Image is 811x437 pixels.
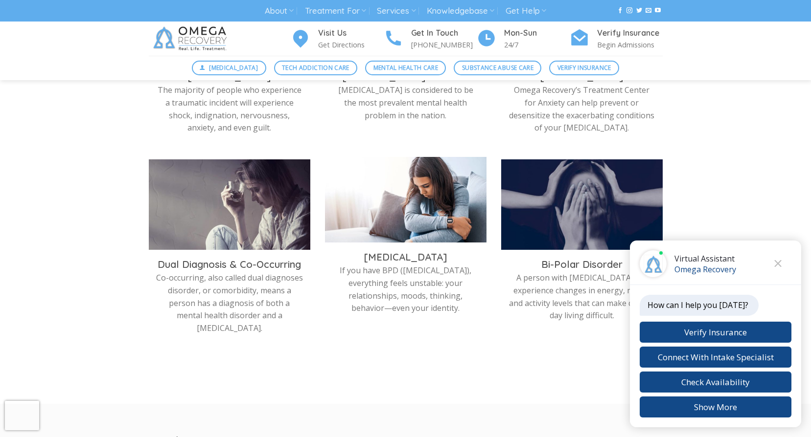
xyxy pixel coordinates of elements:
img: Omega Recovery [149,22,234,56]
p: 24/7 [504,39,570,50]
a: Tech Addiction Care [274,61,358,75]
p: The majority of people who experience a traumatic incident will experience shock, indignation, ne... [156,84,303,134]
a: Follow on Facebook [617,7,623,14]
a: Mental Health Care [365,61,446,75]
a: Send us an email [646,7,651,14]
a: [MEDICAL_DATA] [192,61,266,75]
h3: Bi-Polar Disorder [509,258,655,271]
p: [MEDICAL_DATA] is considered to be the most prevalent mental health problem in the nation. [332,84,479,122]
span: Tech Addiction Care [282,63,349,72]
a: Follow on YouTube [655,7,661,14]
a: Follow on Twitter [636,7,642,14]
p: A person with [MEDICAL_DATA] will experience changes in energy, mood, and activity levels that ca... [509,272,655,322]
span: [MEDICAL_DATA] [209,63,258,72]
iframe: reCAPTCHA [5,401,39,430]
span: Mental Health Care [373,63,438,72]
span: Verify Insurance [557,63,611,72]
p: If you have BPD ([MEDICAL_DATA]), everything feels unstable: your relationships, moods, thinking,... [332,264,479,314]
p: [PHONE_NUMBER] [411,39,477,50]
a: Treatment For [305,2,366,20]
span: Substance Abuse Care [462,63,533,72]
a: Verify Insurance Begin Admissions [570,27,663,51]
a: Get In Touch [PHONE_NUMBER] [384,27,477,51]
a: Get Help [506,2,546,20]
a: Substance Abuse Care [454,61,541,75]
a: Follow on Instagram [626,7,632,14]
h3: [MEDICAL_DATA] [332,251,479,263]
a: About [265,2,294,20]
h4: Visit Us [318,27,384,40]
a: Knowledgebase [427,2,494,20]
a: Services [377,2,416,20]
h4: Mon-Sun [504,27,570,40]
h3: Dual Diagnosis & Co-Occurring [156,258,303,271]
p: Get Directions [318,39,384,50]
a: Verify Insurance [549,61,619,75]
p: Co-occurring, also called dual diagnoses disorder, or comorbidity, means a person has a diagnosis... [156,272,303,334]
h4: Verify Insurance [597,27,663,40]
p: Omega Recovery’s Treatment Center for Anxiety can help prevent or desensitize the exacerbating co... [509,84,655,134]
a: Visit Us Get Directions [291,27,384,51]
h4: Get In Touch [411,27,477,40]
p: Begin Admissions [597,39,663,50]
